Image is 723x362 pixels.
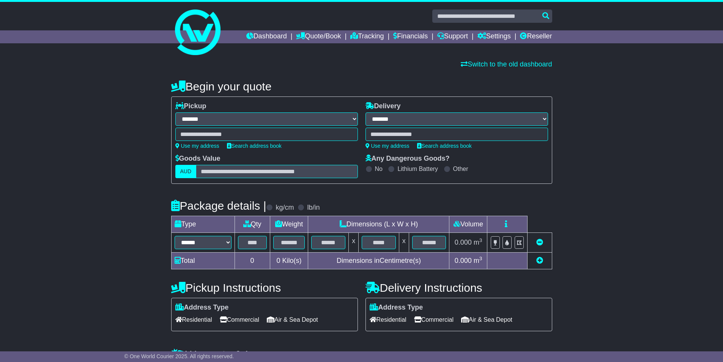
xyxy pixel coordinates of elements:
[175,102,206,111] label: Pickup
[171,253,235,269] td: Total
[417,143,472,149] a: Search address book
[235,216,270,233] td: Qty
[365,102,401,111] label: Delivery
[308,253,449,269] td: Dimensions in Centimetre(s)
[453,165,468,172] label: Other
[308,216,449,233] td: Dimensions (L x W x H)
[461,60,552,68] a: Switch to the old dashboard
[461,314,512,326] span: Air & Sea Depot
[175,143,219,149] a: Use my address
[399,233,409,253] td: x
[375,165,383,172] label: No
[365,143,410,149] a: Use my address
[349,233,359,253] td: x
[455,257,472,264] span: 0.000
[350,30,384,43] a: Tracking
[474,257,482,264] span: m
[171,199,266,212] h4: Package details |
[536,257,543,264] a: Add new item
[246,30,287,43] a: Dashboard
[397,165,438,172] label: Lithium Battery
[267,314,318,326] span: Air & Sea Depot
[171,348,552,361] h4: Warranty & Insurance
[479,256,482,261] sup: 3
[477,30,511,43] a: Settings
[124,353,234,359] span: © One World Courier 2025. All rights reserved.
[370,314,406,326] span: Residential
[175,155,221,163] label: Goods Value
[276,257,280,264] span: 0
[171,80,552,93] h4: Begin your quote
[520,30,552,43] a: Reseller
[175,314,212,326] span: Residential
[536,239,543,246] a: Remove this item
[365,281,552,294] h4: Delivery Instructions
[479,237,482,243] sup: 3
[370,304,423,312] label: Address Type
[393,30,428,43] a: Financials
[171,281,358,294] h4: Pickup Instructions
[227,143,282,149] a: Search address book
[276,204,294,212] label: kg/cm
[307,204,320,212] label: lb/in
[235,253,270,269] td: 0
[270,253,308,269] td: Kilo(s)
[365,155,450,163] label: Any Dangerous Goods?
[296,30,341,43] a: Quote/Book
[437,30,468,43] a: Support
[455,239,472,246] span: 0.000
[171,216,235,233] td: Type
[474,239,482,246] span: m
[175,165,197,178] label: AUD
[270,216,308,233] td: Weight
[414,314,454,326] span: Commercial
[175,304,229,312] label: Address Type
[220,314,259,326] span: Commercial
[449,216,487,233] td: Volume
